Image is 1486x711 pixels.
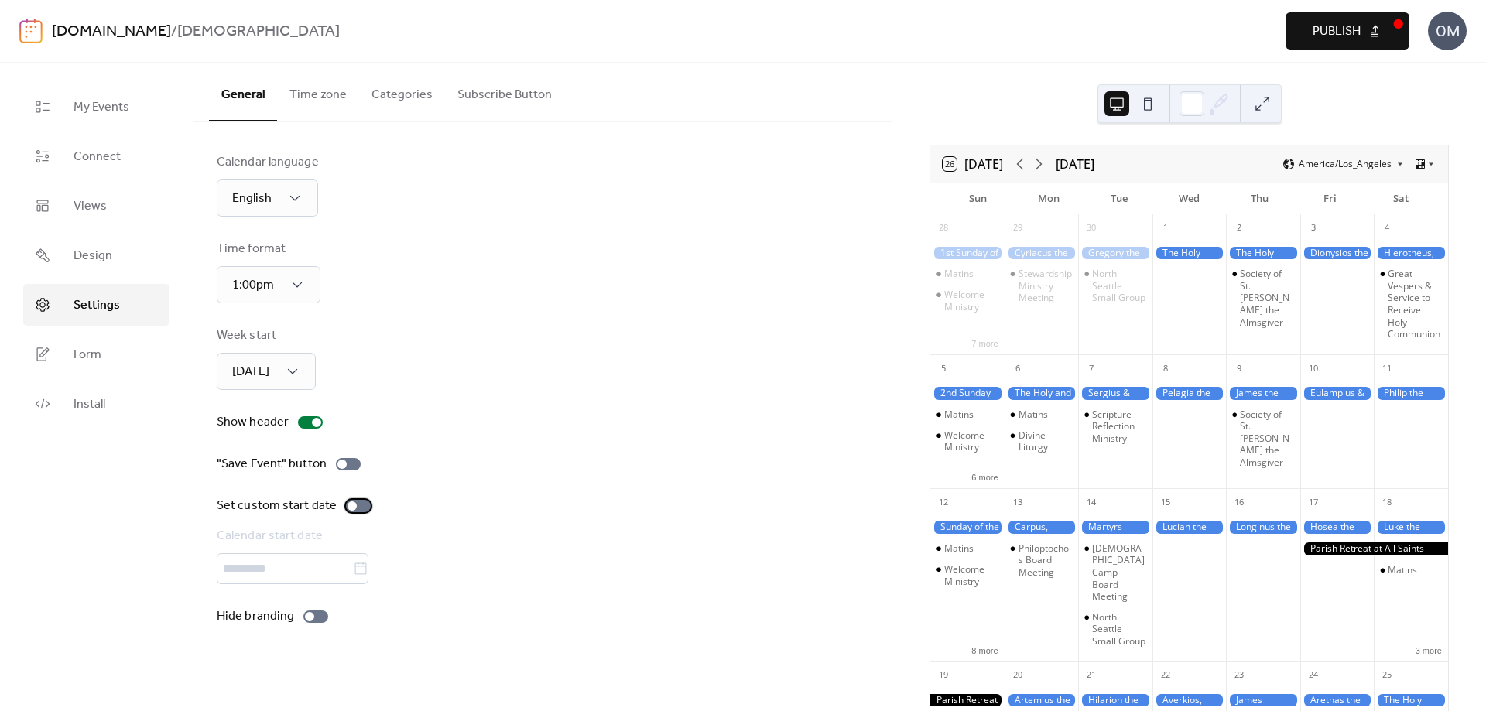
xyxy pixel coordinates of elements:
div: Lucian the Martyr of Antioch [1152,521,1227,534]
div: Time format [217,240,317,258]
div: North Seattle Small Group [1078,268,1152,304]
div: Matins [1374,564,1448,576]
div: Matins [944,408,974,421]
div: Society of St. [PERSON_NAME] the Almsgiver [1240,408,1294,469]
button: 6 more [965,470,1004,483]
div: 15 [1157,494,1174,511]
div: Dionysios the Areopagite [1300,247,1375,260]
a: Views [23,185,169,227]
button: 26[DATE] [937,153,1008,175]
div: Great Vespers & Service to Receive Holy Communion [1374,268,1448,340]
button: Categories [359,63,445,120]
div: 24 [1305,667,1322,684]
div: Hide branding [217,607,294,626]
div: Sunday of the 7th Ecumenical Council [930,521,1005,534]
div: Stewardship Ministry Meeting [1019,268,1073,304]
div: Hilarion the Great [1078,694,1152,707]
div: Cyriacus the Hermit of Palestine [1005,247,1079,260]
div: Parish Retreat at All Saints Camp [1300,542,1448,555]
div: Philoptochos Board Meeting [1019,542,1073,579]
div: Matins [1005,408,1079,421]
a: [DOMAIN_NAME] [52,17,171,46]
div: Matins [930,542,1005,555]
button: 8 more [965,643,1004,656]
span: Form [74,346,101,364]
div: [DATE] [1056,155,1094,173]
div: 7 [1083,360,1100,377]
div: Scripture Reflection Ministry [1078,408,1152,445]
div: 3 [1305,220,1322,237]
button: 7 more [965,336,1004,349]
div: The Holy Protection of the Theotokos [1152,247,1227,260]
div: [DEMOGRAPHIC_DATA] Camp Board Meeting [1092,542,1146,603]
a: Connect [23,135,169,177]
div: Artemius the Great Martyr of Antioch [1005,694,1079,707]
div: Longinus the Centurion [1226,521,1300,534]
div: Matins [944,542,974,555]
a: Install [23,383,169,425]
div: 8 [1157,360,1174,377]
div: 10 [1305,360,1322,377]
div: Welcome Ministry [930,563,1005,587]
span: Install [74,395,105,414]
div: 22 [1157,667,1174,684]
div: Scripture Reflection Ministry [1092,408,1146,445]
div: North Seattle Small Group [1092,611,1146,648]
div: Philip the Apostle of the 70, one of the 7 Deacons [1374,387,1448,400]
a: My Events [23,86,169,128]
div: 20 [1009,667,1026,684]
button: Publish [1286,12,1409,50]
div: Society of St. John the Almsgiver [1226,268,1300,328]
div: Philoptochos Board Meeting [1005,542,1079,579]
div: 21 [1083,667,1100,684]
div: Eulampius & Eulampia the Martyrs [1300,387,1375,400]
div: 29 [1009,220,1026,237]
div: 19 [935,667,952,684]
div: 5 [935,360,952,377]
span: My Events [74,98,129,117]
div: Show header [217,413,289,432]
div: Matins [930,408,1005,421]
div: Stewardship Ministry Meeting [1005,268,1079,304]
div: Luke the Evangelist [1374,521,1448,534]
div: Sun [943,183,1013,214]
div: Pelagia the Righteous [1152,387,1227,400]
div: The Holy Martyrs Marcian and Martyrius the Notaries [1374,694,1448,707]
div: Divine Liturgy [1005,429,1079,453]
span: [DATE] [232,360,269,384]
div: 6 [1009,360,1026,377]
div: Set custom start date [217,497,337,515]
div: Sat [1365,183,1436,214]
div: 1 [1157,220,1174,237]
div: 9 [1231,360,1248,377]
button: General [209,63,277,121]
div: 17 [1305,494,1322,511]
div: The Holy and Glorious Apostle Thomas [1005,387,1079,400]
div: Society of St. [PERSON_NAME] the Almsgiver [1240,268,1294,328]
div: Sergius & Bacchus the Great Martyrs of Syria [1078,387,1152,400]
div: OM [1428,12,1467,50]
div: Gregory the Illuminator, Bishop of Armenia [1078,247,1152,260]
div: Matins [930,268,1005,280]
div: Fri [1295,183,1365,214]
div: Martyrs Nazarius, Gervasius, Protasius, & Celsus [1078,521,1152,534]
span: Publish [1313,22,1361,41]
div: Matins [1019,408,1048,421]
div: Welcome Ministry [944,563,998,587]
div: Welcome Ministry [944,429,998,453]
div: Calendar start date [217,527,865,545]
span: Design [74,247,112,265]
div: Welcome Ministry [930,289,1005,313]
button: 3 more [1409,643,1448,656]
div: North Seattle Small Group [1078,611,1152,648]
div: Divine Liturgy [1019,429,1073,453]
div: The Holy Hieromartyr Cyprian and the Virgin Martyr Justina [1226,247,1300,260]
div: Arethas the Great Martyr and His Fellow Martyrs [1300,694,1375,707]
div: 30 [1083,220,1100,237]
div: 12 [935,494,952,511]
div: Great Vespers & Service to Receive Holy Communion [1388,268,1442,340]
div: North Seattle Small Group [1092,268,1146,304]
div: Tue [1084,183,1154,214]
span: America/Los_Angeles [1299,159,1392,169]
div: Matins [944,268,974,280]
